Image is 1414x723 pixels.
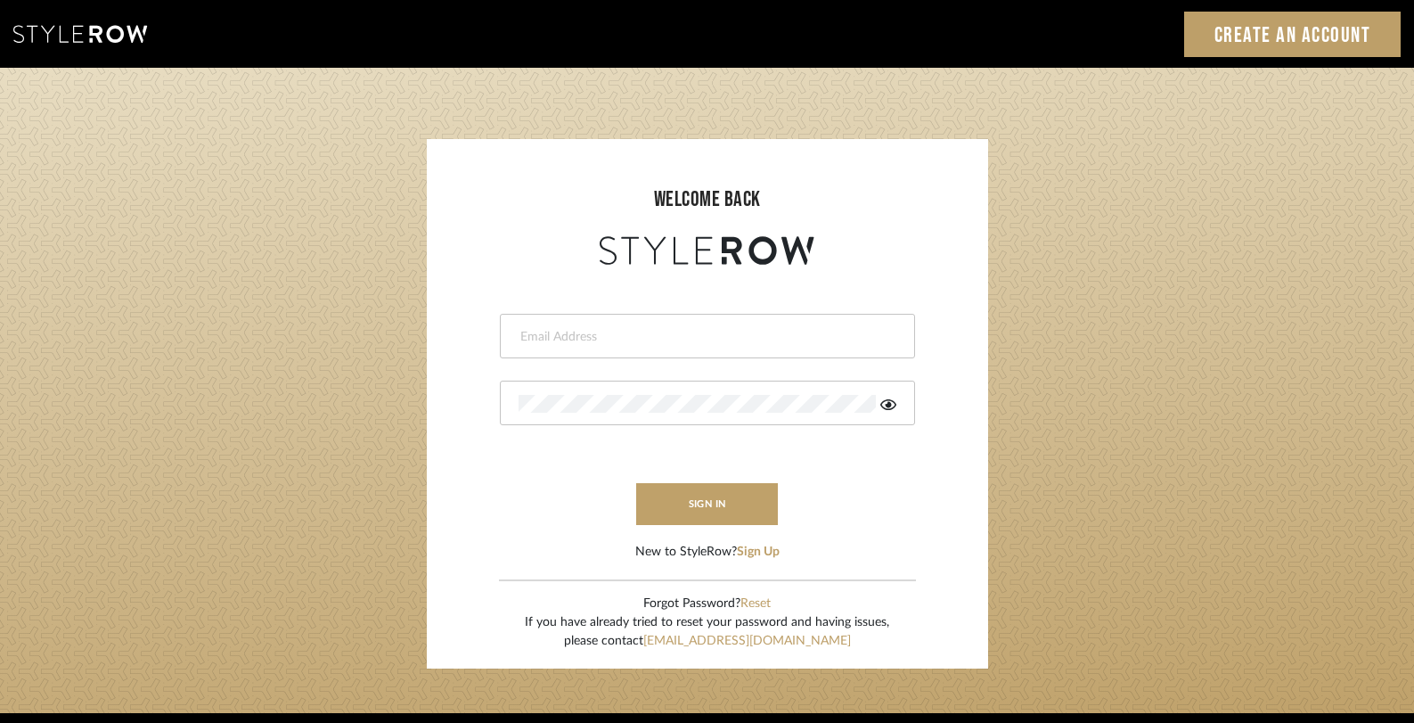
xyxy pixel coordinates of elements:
input: Email Address [519,328,892,346]
button: Reset [740,595,771,613]
div: welcome back [445,184,970,216]
div: If you have already tried to reset your password and having issues, please contact [525,613,889,651]
button: Sign Up [737,543,780,562]
div: Forgot Password? [525,595,889,613]
a: Create an Account [1184,12,1402,57]
div: New to StyleRow? [635,543,780,562]
a: [EMAIL_ADDRESS][DOMAIN_NAME] [643,635,851,647]
button: sign in [636,483,779,525]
